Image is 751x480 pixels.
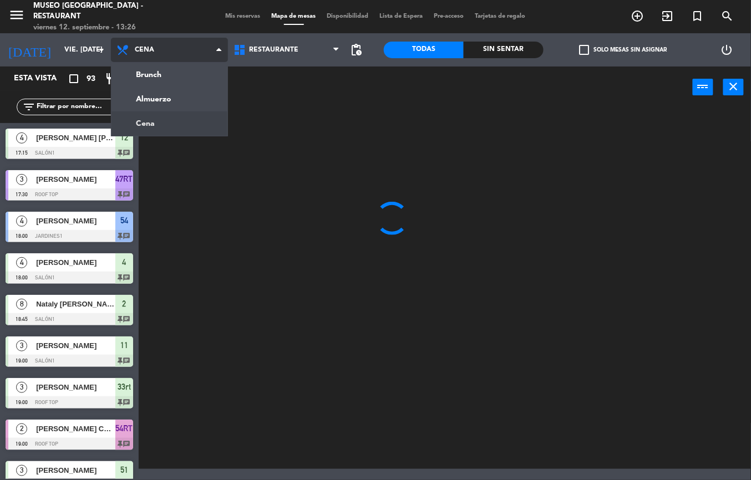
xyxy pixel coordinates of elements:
a: Almuerzo [111,87,227,111]
span: [PERSON_NAME] [36,340,115,351]
i: turned_in_not [691,9,704,23]
span: [PERSON_NAME] [36,464,115,476]
span: Disponibilidad [322,13,374,19]
span: 3 [16,382,27,393]
span: Restaurante [249,46,298,54]
label: Solo mesas sin asignar [580,45,667,55]
span: 12 [120,131,128,144]
span: [PERSON_NAME] [36,257,115,268]
span: 4 [16,132,27,144]
div: viernes 12. septiembre - 13:26 [33,22,180,33]
span: 8 [16,299,27,310]
span: [PERSON_NAME] [36,381,115,393]
span: 3 [16,465,27,476]
span: 11 [120,339,128,352]
a: Brunch [111,63,227,87]
span: [PERSON_NAME] [PERSON_NAME] [36,132,115,144]
span: check_box_outline_blank [580,45,590,55]
span: Pre-acceso [429,13,470,19]
i: filter_list [22,100,35,114]
span: 4 [123,256,126,269]
i: add_circle_outline [631,9,645,23]
input: Filtrar por nombre... [35,101,121,113]
span: 2 [123,297,126,310]
span: pending_actions [349,43,363,57]
span: Tarjetas de regalo [470,13,531,19]
span: 4 [16,216,27,227]
button: power_input [693,79,713,95]
span: [PERSON_NAME] CENTURION [PERSON_NAME] [36,423,115,435]
div: Museo [GEOGRAPHIC_DATA] - Restaurant [33,1,180,22]
span: 54RT [116,422,133,435]
button: close [723,79,744,95]
i: search [721,9,734,23]
span: 93 [87,73,95,85]
span: [PERSON_NAME] [36,173,115,185]
i: exit_to_app [661,9,674,23]
span: 4 [16,257,27,268]
div: Esta vista [6,72,80,85]
span: 51 [120,463,128,477]
div: Todas [384,42,464,58]
i: power_settings_new [720,43,734,57]
button: menu [8,7,25,27]
span: Lista de Espera [374,13,429,19]
span: [PERSON_NAME] [36,215,115,227]
i: crop_square [67,72,80,85]
span: Mis reservas [220,13,266,19]
div: Sin sentar [464,42,544,58]
span: 33rt [118,380,131,394]
span: 47RT [116,172,133,186]
span: 3 [16,174,27,185]
i: arrow_drop_down [95,43,108,57]
i: restaurant [105,72,118,85]
span: Cena [135,46,154,54]
span: Mapa de mesas [266,13,322,19]
i: menu [8,7,25,23]
span: 3 [16,340,27,351]
span: 54 [120,214,128,227]
span: 2 [16,423,27,435]
a: Cena [111,111,227,136]
i: close [727,80,740,93]
i: power_input [697,80,710,93]
span: Nataly [PERSON_NAME] Asian [PERSON_NAME] [36,298,115,310]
